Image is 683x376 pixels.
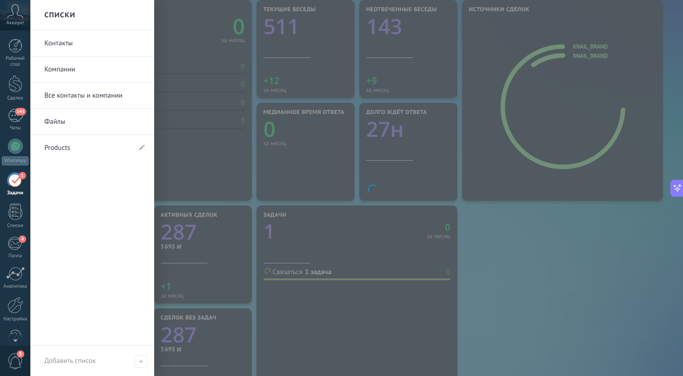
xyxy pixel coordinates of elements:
a: Products [44,135,131,161]
span: Аккаунт [7,20,24,26]
div: Рабочий стол [2,56,29,68]
a: Компании [44,57,145,83]
div: Аналитика [2,284,29,290]
span: 4 [19,235,26,243]
span: Добавить список [44,356,96,365]
span: Добавить список [135,355,147,368]
div: Списки [2,223,29,229]
div: Настройки [2,316,29,322]
h2: Списки [44,0,75,30]
a: Контакты [44,30,145,57]
a: Все контакты и компании [44,83,145,109]
div: Сделки [2,95,29,101]
a: Файлы [44,109,145,135]
div: Почта [2,253,29,259]
span: 1 [19,172,26,179]
span: 5 [17,350,24,358]
div: WhatsApp [2,156,28,165]
div: Чаты [2,125,29,131]
div: Задачи [2,190,29,196]
span: 143 [15,108,26,115]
